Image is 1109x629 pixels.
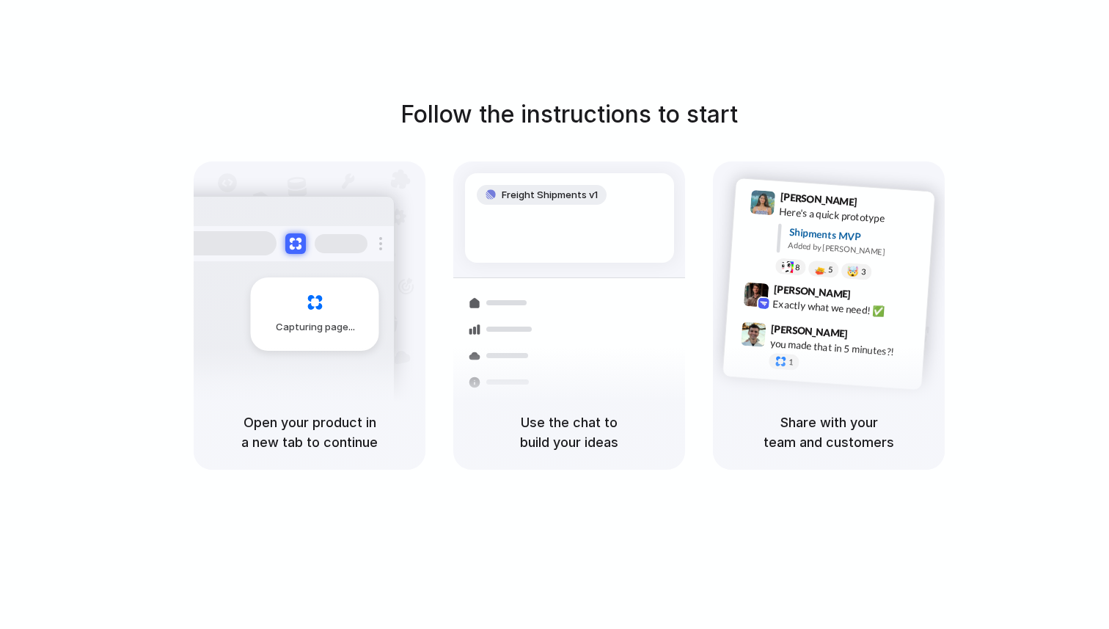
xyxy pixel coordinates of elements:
[769,335,916,360] div: you made that in 5 minutes?!
[772,296,919,321] div: Exactly what we need! ✅
[780,189,857,210] span: [PERSON_NAME]
[771,320,849,341] span: [PERSON_NAME]
[276,320,357,335] span: Capturing page
[795,263,800,271] span: 8
[211,412,408,452] h5: Open your product in a new tab to continue
[847,266,860,277] div: 🤯
[788,358,794,366] span: 1
[471,412,667,452] h5: Use the chat to build your ideas
[861,267,866,275] span: 3
[502,188,598,203] span: Freight Shipments v1
[788,224,924,248] div: Shipments MVP
[788,239,923,261] div: Added by [PERSON_NAME]
[400,97,738,132] h1: Follow the instructions to start
[862,195,892,213] span: 9:41 AM
[731,412,927,452] h5: Share with your team and customers
[852,327,882,345] span: 9:47 AM
[773,280,851,302] span: [PERSON_NAME]
[828,265,833,273] span: 5
[855,288,885,305] span: 9:42 AM
[779,203,926,228] div: Here's a quick prototype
